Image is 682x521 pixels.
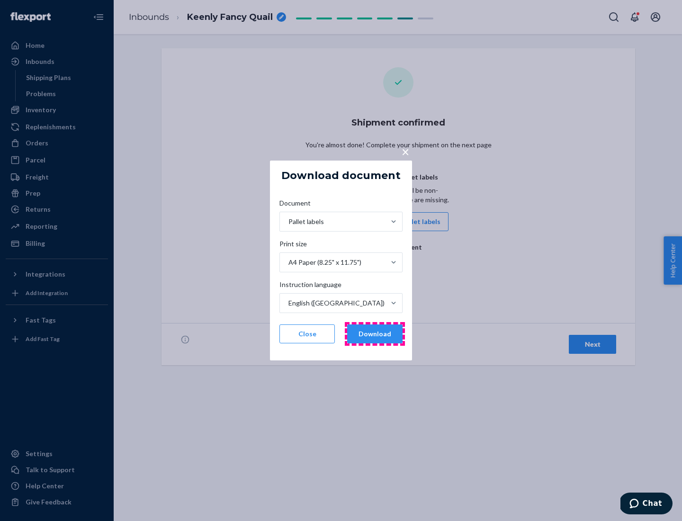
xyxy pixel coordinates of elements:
div: A4 Paper (8.25" x 11.75") [288,258,361,267]
iframe: Opens a widget where you can chat to one of our agents [620,493,673,516]
button: Download [347,324,403,343]
span: Document [279,198,311,212]
div: Pallet labels [288,217,324,226]
input: Print sizeA4 Paper (8.25" x 11.75") [287,258,288,267]
span: Instruction language [279,280,341,293]
button: Close [279,324,335,343]
span: Print size [279,239,307,252]
input: DocumentPallet labels [287,217,288,226]
div: English ([GEOGRAPHIC_DATA]) [288,298,385,308]
span: × [402,144,409,160]
input: Instruction languageEnglish ([GEOGRAPHIC_DATA]) [287,298,288,308]
h5: Download document [281,170,401,181]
